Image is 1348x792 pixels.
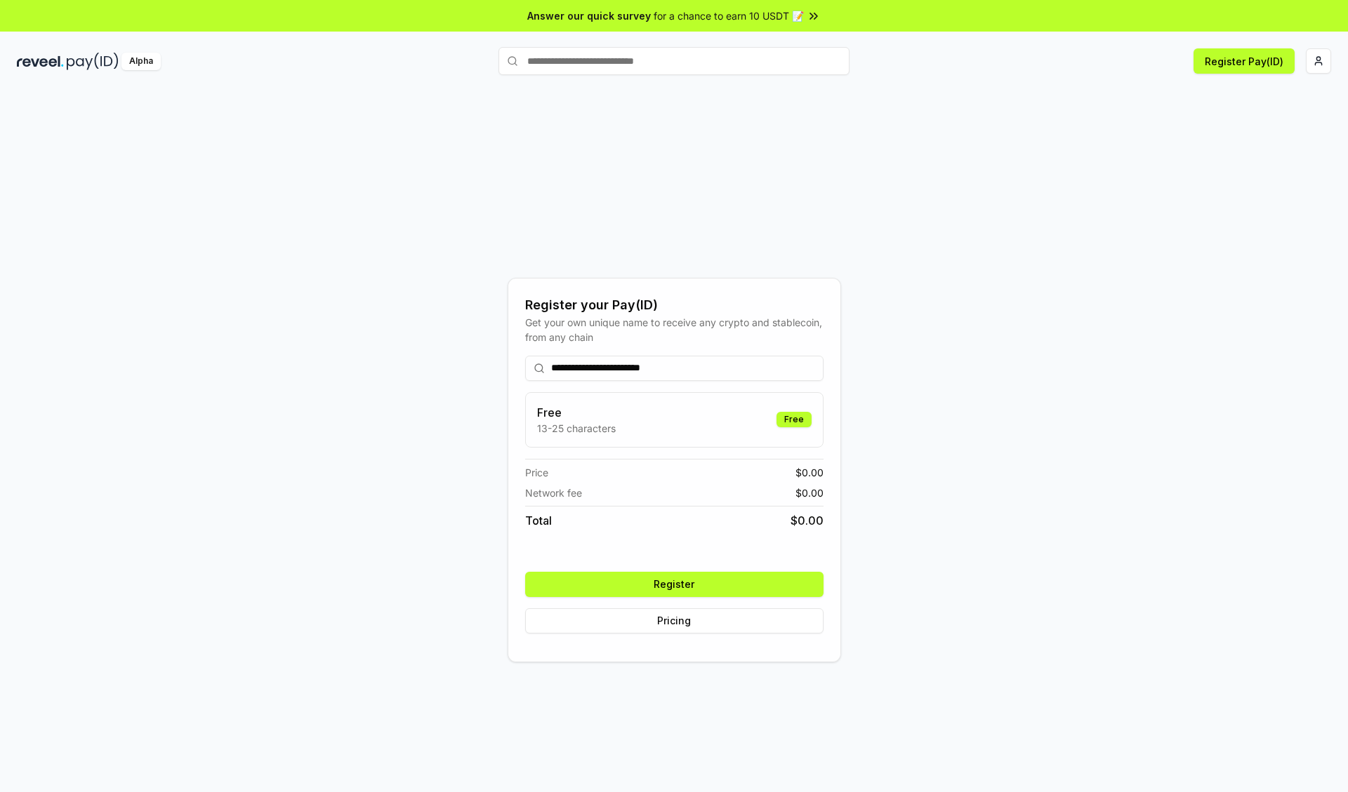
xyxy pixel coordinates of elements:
[795,465,824,480] span: $ 0.00
[121,53,161,70] div: Alpha
[525,572,824,597] button: Register
[527,8,651,23] span: Answer our quick survey
[525,295,824,315] div: Register your Pay(ID)
[67,53,119,70] img: pay_id
[777,412,812,427] div: Free
[525,485,582,500] span: Network fee
[525,465,548,480] span: Price
[791,512,824,529] span: $ 0.00
[1194,48,1295,74] button: Register Pay(ID)
[525,315,824,344] div: Get your own unique name to receive any crypto and stablecoin, from any chain
[17,53,64,70] img: reveel_dark
[525,608,824,633] button: Pricing
[537,421,616,436] p: 13-25 characters
[537,404,616,421] h3: Free
[654,8,804,23] span: for a chance to earn 10 USDT 📝
[525,512,552,529] span: Total
[795,485,824,500] span: $ 0.00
